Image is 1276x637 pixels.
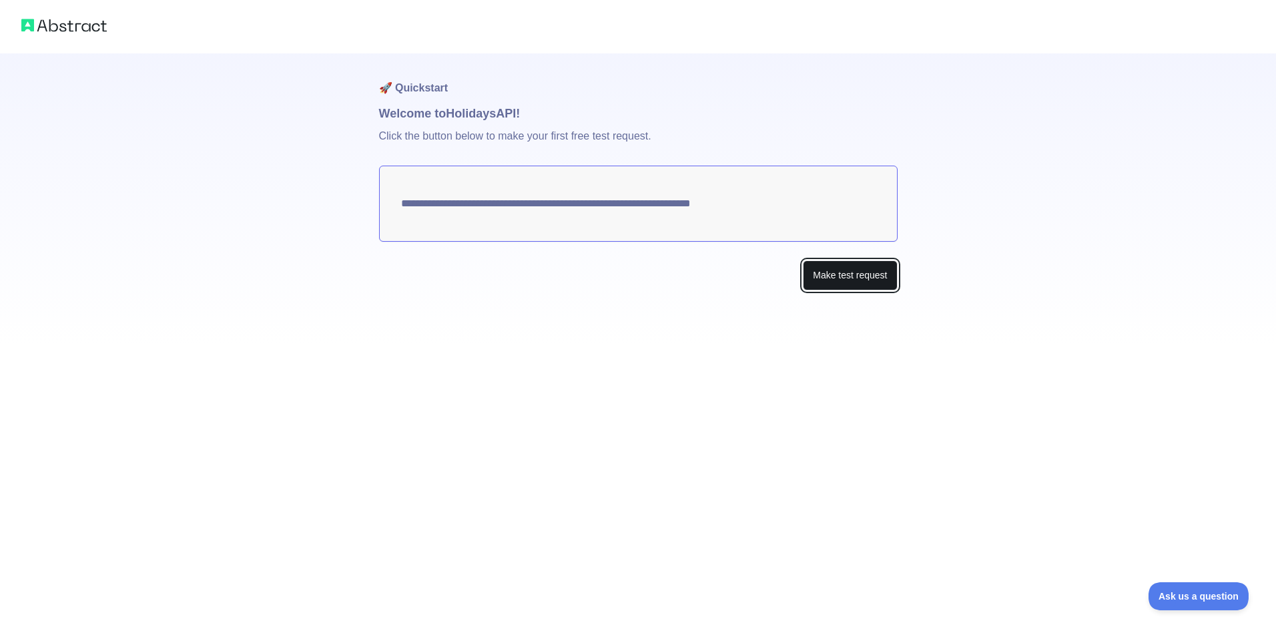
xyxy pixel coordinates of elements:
[803,260,897,290] button: Make test request
[379,104,898,123] h1: Welcome to Holidays API!
[21,16,107,35] img: Abstract logo
[379,53,898,104] h1: 🚀 Quickstart
[379,123,898,166] p: Click the button below to make your first free test request.
[1149,582,1249,610] iframe: Toggle Customer Support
